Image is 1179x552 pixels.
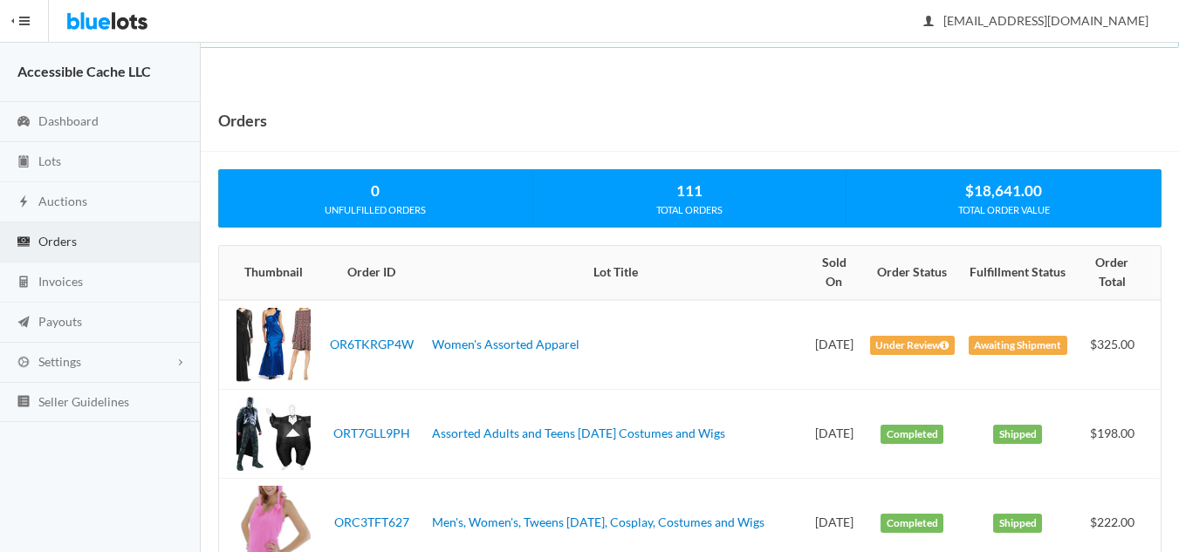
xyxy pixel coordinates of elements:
strong: Accessible Cache LLC [17,63,151,79]
a: ORT7GLL9PH [333,426,410,440]
span: Orders [38,234,77,249]
strong: $18,641.00 [965,181,1042,200]
a: Women's Assorted Apparel [432,337,579,351]
a: Assorted Adults and Teens [DATE] Costumes and Wigs [432,426,725,440]
span: Invoices [38,274,83,289]
label: Under Review [870,336,955,355]
ion-icon: paper plane [15,315,32,331]
h1: Orders [218,107,267,133]
span: Payouts [38,314,82,329]
label: Completed [881,425,943,444]
ion-icon: person [920,14,937,31]
td: $325.00 [1074,300,1161,390]
label: Shipped [993,514,1042,533]
a: OR6TKRGP4W [330,337,414,351]
label: Shipped [993,425,1042,444]
th: Order ID [318,246,425,300]
ion-icon: clipboard [15,154,32,171]
div: TOTAL ORDER VALUE [847,202,1161,218]
span: Lots [38,153,61,168]
div: TOTAL ORDERS [533,202,847,218]
strong: 0 [371,181,380,200]
td: [DATE] [805,390,863,479]
label: Awaiting Shipment [969,336,1067,355]
th: Thumbnail [219,246,318,300]
th: Sold On [805,246,863,300]
span: Auctions [38,194,87,208]
span: Seller Guidelines [38,394,129,409]
strong: 111 [676,181,703,200]
th: Order Total [1074,246,1161,300]
div: UNFULFILLED ORDERS [219,202,532,218]
td: [DATE] [805,300,863,390]
ion-icon: cash [15,235,32,251]
ion-icon: cog [15,355,32,371]
ion-icon: flash [15,194,32,211]
ion-icon: list box [15,394,32,411]
ion-icon: speedometer [15,114,32,131]
span: Settings [38,354,81,369]
td: $198.00 [1074,390,1161,479]
label: Completed [881,514,943,533]
th: Order Status [863,246,962,300]
ion-icon: calculator [15,275,32,291]
span: [EMAIL_ADDRESS][DOMAIN_NAME] [924,13,1148,28]
span: Dashboard [38,113,99,128]
th: Fulfillment Status [962,246,1074,300]
a: ORC3TFT627 [334,515,409,529]
a: Men's, Women's, Tweens [DATE], Cosplay, Costumes and Wigs [432,515,764,529]
th: Lot Title [425,246,805,300]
